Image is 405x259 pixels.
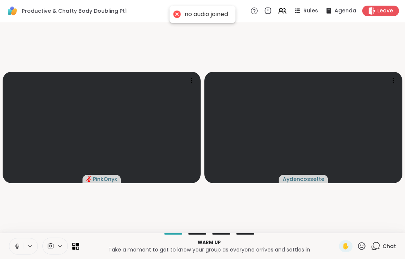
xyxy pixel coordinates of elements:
[84,239,334,246] p: Warm up
[84,246,334,253] p: Take a moment to get to know your group as everyone arrives and settles in
[283,175,324,183] span: Aydencossette
[303,7,318,15] span: Rules
[377,7,393,15] span: Leave
[342,242,349,251] span: ✋
[86,176,91,182] span: audio-muted
[22,7,127,15] span: Productive & Chatty Body Doubling Pt1
[184,11,228,18] div: no audio joined
[382,242,396,250] span: Chat
[93,175,117,183] span: PinkOnyx
[334,7,356,15] span: Agenda
[6,5,19,17] img: ShareWell Logomark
